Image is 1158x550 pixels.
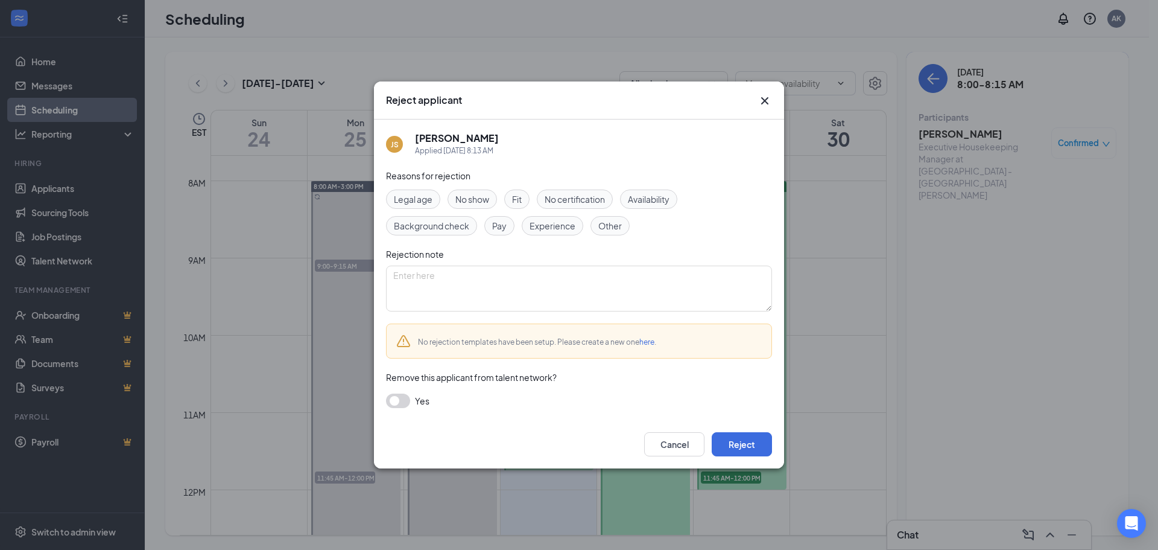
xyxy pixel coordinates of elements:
button: Cancel [644,432,704,456]
span: Reasons for rejection [386,170,470,181]
svg: Cross [758,94,772,108]
span: Yes [415,394,429,408]
button: Reject [712,432,772,456]
span: No certification [545,193,605,206]
div: Applied [DATE] 8:13 AM [415,145,499,157]
h3: Reject applicant [386,94,462,107]
button: Close [758,94,772,108]
span: Fit [512,193,522,206]
span: No show [455,193,489,206]
span: Pay [492,219,507,232]
div: Open Intercom Messenger [1117,509,1146,538]
span: Background check [394,219,469,232]
a: here [639,337,654,347]
span: No rejection templates have been setup. Please create a new one . [418,337,656,347]
div: JS [391,139,399,150]
span: Rejection note [386,249,444,260]
h5: [PERSON_NAME] [415,132,499,145]
svg: Warning [396,334,411,348]
span: Remove this applicant from talent network? [386,372,557,383]
span: Other [598,219,622,232]
span: Availability [628,193,669,206]
span: Legal age [394,193,432,206]
span: Experience [530,219,575,232]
